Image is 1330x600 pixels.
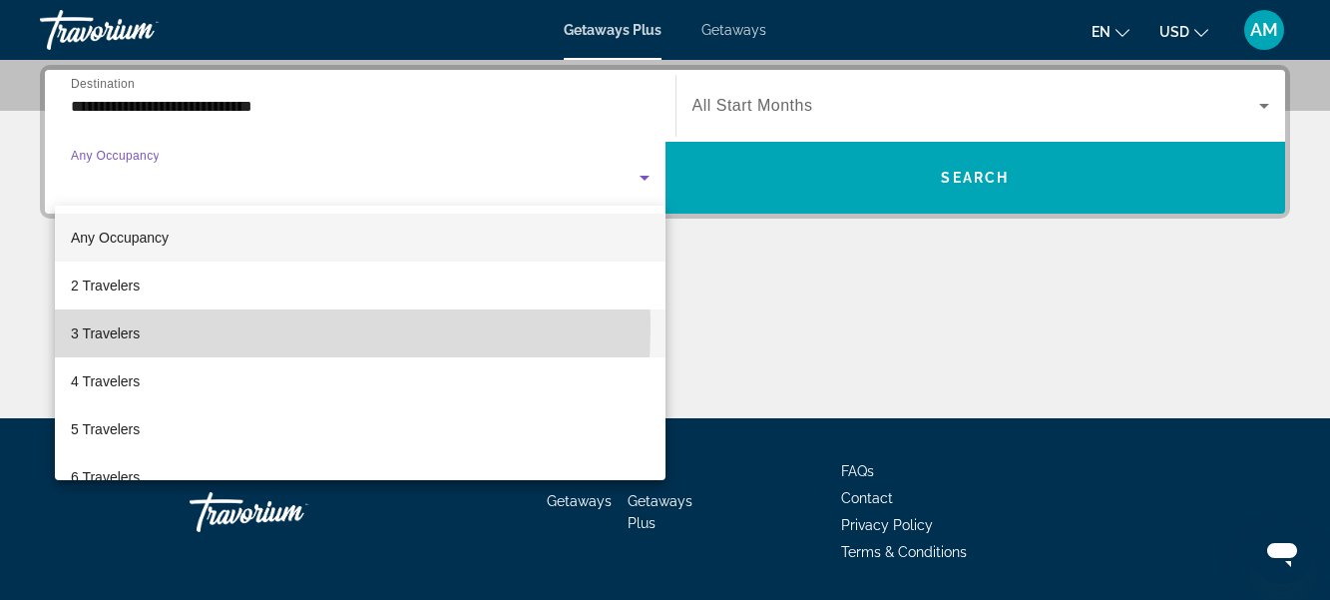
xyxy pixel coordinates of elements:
[1250,520,1314,584] iframe: Button to launch messaging window
[71,321,140,345] span: 3 Travelers
[71,230,169,246] span: Any Occupancy
[71,369,140,393] span: 4 Travelers
[71,465,140,489] span: 6 Travelers
[71,274,140,298] span: 2 Travelers
[71,417,140,441] span: 5 Travelers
